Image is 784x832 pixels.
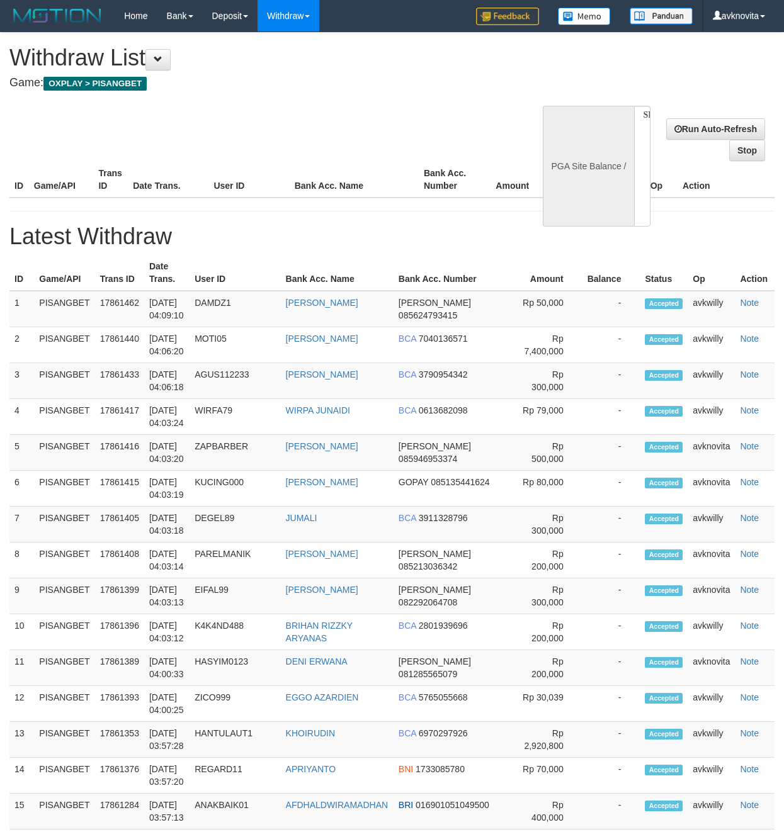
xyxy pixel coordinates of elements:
span: BCA [399,334,416,344]
td: avkwilly [688,327,735,363]
th: Status [640,255,688,291]
td: PISANGBET [34,327,94,363]
span: Accepted [645,657,683,668]
td: - [582,578,640,614]
img: panduan.png [630,8,693,25]
td: 17861462 [95,291,144,327]
a: DENI ERWANA [286,656,348,666]
img: Button%20Memo.svg [558,8,611,25]
td: avknovita [688,471,735,507]
div: PGA Site Balance / [543,106,633,227]
td: [DATE] 04:03:18 [144,507,190,542]
h1: Withdraw List [9,45,510,70]
a: [PERSON_NAME] [286,549,358,559]
a: Note [740,441,759,451]
span: 7040136571 [419,334,468,344]
td: 17861284 [95,794,144,829]
td: ZICO999 [190,686,280,722]
td: DAMDZ1 [190,291,280,327]
td: 3 [9,363,34,399]
td: 17861376 [95,758,144,794]
th: User ID [190,255,280,291]
span: Accepted [645,693,683,704]
th: Bank Acc. Name [290,162,419,198]
span: Accepted [645,406,683,417]
span: BNI [399,764,413,774]
td: [DATE] 03:57:28 [144,722,190,758]
td: Rp 2,920,800 [514,722,582,758]
td: [DATE] 03:57:13 [144,794,190,829]
th: Op [688,255,735,291]
td: [DATE] 04:06:20 [144,327,190,363]
a: Run Auto-Refresh [666,118,765,140]
a: KHOIRUDIN [286,728,336,738]
a: [PERSON_NAME] [286,477,358,487]
span: BCA [399,405,416,415]
span: Accepted [645,334,683,345]
td: avkwilly [688,399,735,435]
td: WIRFA79 [190,399,280,435]
td: PISANGBET [34,794,94,829]
td: avkwilly [688,722,735,758]
span: 1733085780 [416,764,465,774]
td: - [582,650,640,686]
td: - [582,614,640,650]
td: Rp 50,000 [514,291,582,327]
td: PISANGBET [34,363,94,399]
span: 085946953374 [399,454,457,464]
td: Rp 200,000 [514,542,582,578]
span: BCA [399,728,416,738]
td: [DATE] 04:00:33 [144,650,190,686]
td: MOTI05 [190,327,280,363]
a: [PERSON_NAME] [286,441,358,451]
td: PISANGBET [34,542,94,578]
td: 17861389 [95,650,144,686]
td: 7 [9,507,34,542]
td: 4 [9,399,34,435]
td: 17861417 [95,399,144,435]
span: 0613682098 [419,405,468,415]
td: avkwilly [688,363,735,399]
td: 13 [9,722,34,758]
th: Amount [484,162,548,198]
td: 8 [9,542,34,578]
span: [PERSON_NAME] [399,298,471,308]
th: User ID [208,162,289,198]
a: [PERSON_NAME] [286,369,358,379]
td: Rp 400,000 [514,794,582,829]
span: Accepted [645,801,683,811]
span: [PERSON_NAME] [399,441,471,451]
td: 17861399 [95,578,144,614]
td: REGARD11 [190,758,280,794]
span: 016901051049500 [416,800,489,810]
td: PISANGBET [34,758,94,794]
span: BCA [399,621,416,631]
span: [PERSON_NAME] [399,549,471,559]
span: 082292064708 [399,597,457,607]
a: JUMALI [286,513,317,523]
a: [PERSON_NAME] [286,334,358,344]
a: Note [740,800,759,810]
a: BRIHAN RIZZKY ARYANAS [286,621,353,643]
td: 17861353 [95,722,144,758]
span: 5765055668 [419,692,468,702]
td: - [582,399,640,435]
td: avkwilly [688,758,735,794]
span: BRI [399,800,413,810]
span: BCA [399,513,416,523]
td: PISANGBET [34,399,94,435]
td: [DATE] 04:03:24 [144,399,190,435]
td: HANTULAUT1 [190,722,280,758]
th: Trans ID [93,162,128,198]
span: 3790954342 [419,369,468,379]
td: Rp 300,000 [514,507,582,542]
td: - [582,363,640,399]
td: Rp 300,000 [514,363,582,399]
td: 17861440 [95,327,144,363]
a: Note [740,728,759,738]
a: Note [740,369,759,379]
td: avkwilly [688,686,735,722]
td: - [582,722,640,758]
td: Rp 500,000 [514,435,582,471]
td: Rp 300,000 [514,578,582,614]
